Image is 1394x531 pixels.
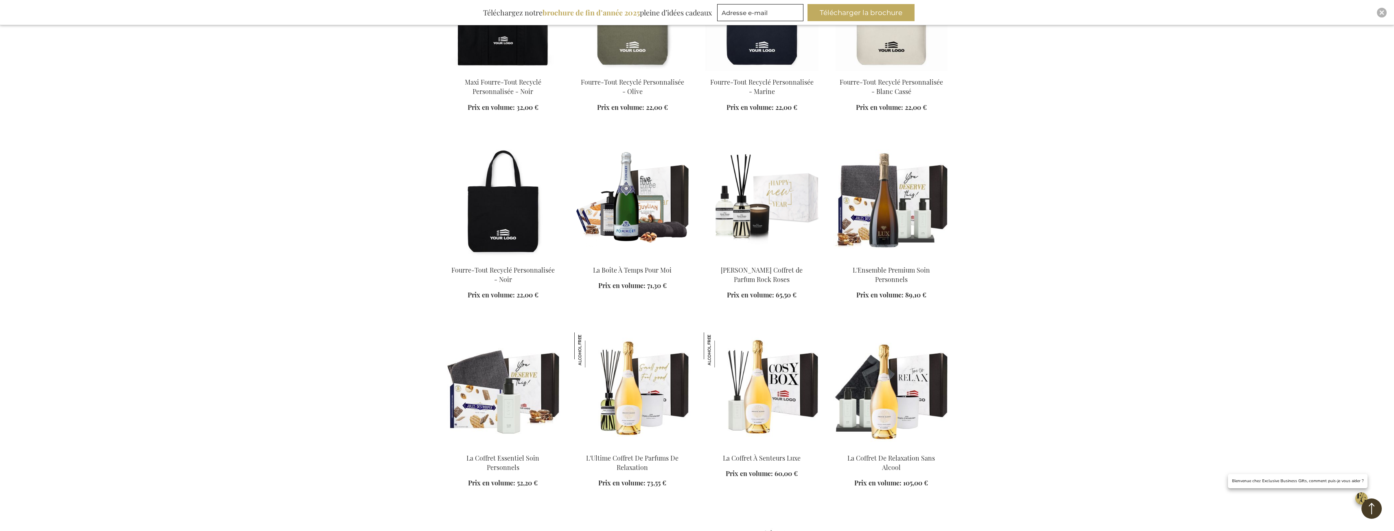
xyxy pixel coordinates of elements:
a: Fourre-Tout Recyclé Personnalisée - Marine [710,78,814,96]
img: Personalised Recycled Tote Bag - Black [445,144,561,258]
a: L'Ensemble Premium Soin Personnels [853,266,930,284]
span: 105,00 € [903,479,928,487]
span: 52,20 € [517,479,538,487]
a: La Boîte À Temps Pour Moi [593,266,672,274]
input: Adresse e-mail [717,4,803,21]
a: Prix en volume: 22,00 € [597,103,668,112]
span: 71,30 € [647,281,667,290]
img: Marie-Stella-Maris Rock Roses Fragrance Set [704,144,820,258]
div: Close [1377,8,1387,17]
a: Personalised Recycled Tote Bag - Off White [833,68,950,75]
a: Prix en volume: 73,55 € [598,479,666,488]
a: Personalised Maxi Recycled Tote Bag - Black [445,68,561,75]
a: L'Ultime Coffret De Parfums De Relaxation [586,454,678,472]
span: Prix en volume: [726,469,773,478]
a: Prix en volume: 105,00 € [854,479,928,488]
a: Personalised Recycled Tote Bag - Black [445,255,561,263]
a: La Coffret De Relaxation Sans Alcool [847,454,935,472]
span: Prix en volume: [468,103,515,111]
span: 60,00 € [775,469,798,478]
a: Prix en volume: 22,00 € [856,103,927,112]
a: Prix en volume: 60,00 € [726,469,798,479]
a: The Non-Alcoholic Relax Box [833,443,950,451]
span: Prix en volume: [468,291,515,299]
span: 73,55 € [647,479,666,487]
span: Prix en volume: [727,291,774,299]
a: The Premium Selfcare Set [833,255,950,263]
a: Personalised Recycled Tote Bag - Navy [704,68,820,75]
span: 65,50 € [776,291,797,299]
span: 22,00 € [905,103,927,111]
a: Prix en volume: 71,30 € [598,281,667,291]
a: Fourre-Tout Recyclé Personnalisée - Noir [451,266,555,284]
span: Prix en volume: [856,291,904,299]
span: 32,00 € [516,103,538,111]
a: Personalised Recycled Tote Bag - Olive [574,68,691,75]
a: The Selfcare Essentials Box [445,443,561,451]
span: 22,00 € [775,103,797,111]
a: Fourre-Tout Recyclé Personnalisée - Blanc Cassé [840,78,943,96]
img: The Luxe Scent Box [704,332,820,446]
a: The Me-Time Box [574,255,691,263]
span: 22,00 € [646,103,668,111]
img: La Coffret À Senteurs Luxe [704,332,739,367]
span: Prix en volume: [468,479,515,487]
img: The Selfcare Essentials Box [445,332,561,446]
a: The Ultimate Relax Fragrance Set L'Ultime Coffret De Parfums De Relaxation [574,443,691,451]
img: The Premium Selfcare Set [833,144,950,258]
img: The Non-Alcoholic Relax Box [833,332,950,446]
span: Prix en volume: [598,281,646,290]
a: Prix en volume: 32,00 € [468,103,538,112]
img: L'Ultime Coffret De Parfums De Relaxation [574,332,609,367]
img: The Me-Time Box [574,144,691,258]
a: Fourre-Tout Recyclé Personnalisée - Olive [581,78,684,96]
a: Marie-Stella-Maris Rock Roses Fragrance Set [704,255,820,263]
a: [PERSON_NAME] Coffret de Parfum Rock Roses [721,266,803,284]
a: Maxi Fourre-Tout Recyclé Personnalisée - Noir [465,78,541,96]
a: The Luxe Scent Box La Coffret À Senteurs Luxe [704,443,820,451]
a: La Coffret À Senteurs Luxe [723,454,801,462]
a: La Coffret Essentiel Soin Personnels [466,454,539,472]
a: Prix en volume: 52,20 € [468,479,538,488]
span: 22,00 € [516,291,538,299]
img: The Ultimate Relax Fragrance Set [574,332,691,446]
b: brochure de fin d’année 2025 [543,8,640,17]
form: marketing offers and promotions [717,4,806,24]
span: Prix en volume: [727,103,774,111]
span: 89,10 € [905,291,926,299]
span: Prix en volume: [854,479,902,487]
a: Prix en volume: 22,00 € [468,291,538,300]
button: Télécharger la brochure [808,4,915,21]
span: Prix en volume: [597,103,644,111]
img: Close [1379,10,1384,15]
a: Prix en volume: 65,50 € [727,291,797,300]
div: Téléchargez notre pleine d’idées cadeaux [479,4,716,21]
span: Prix en volume: [598,479,646,487]
a: Prix en volume: 22,00 € [727,103,797,112]
a: Prix en volume: 89,10 € [856,291,926,300]
span: Prix en volume: [856,103,903,111]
